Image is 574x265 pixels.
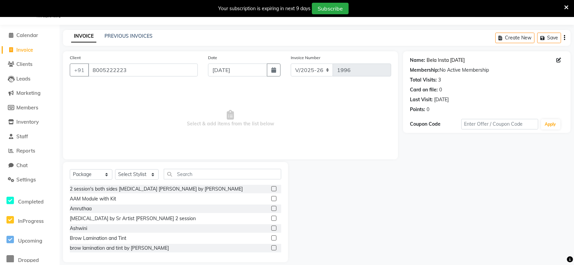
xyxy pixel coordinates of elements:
[208,55,217,61] label: Date
[70,185,243,193] div: 2 session's both sides [MEDICAL_DATA] [PERSON_NAME] by [PERSON_NAME]
[410,57,425,64] div: Name:
[70,64,89,76] button: +91
[410,76,437,84] div: Total Visits:
[2,89,58,97] a: Marketing
[16,147,35,154] span: Reports
[427,57,465,64] a: Bela Insta [DATE]
[2,133,58,141] a: Staff
[16,32,38,38] span: Calendar
[410,96,433,103] div: Last Visit:
[16,104,38,111] span: Members
[16,176,36,183] span: Settings
[70,225,87,232] div: Ashwini
[2,104,58,112] a: Members
[218,5,310,12] div: Your subscription is expiring in next 9 days
[2,118,58,126] a: Inventory
[2,75,58,83] a: Leads
[70,55,81,61] label: Client
[70,215,196,222] div: [MEDICAL_DATA] by Sr Artist [PERSON_NAME] 2 session
[410,67,564,74] div: No Active Membership
[16,61,32,67] span: Clients
[70,85,391,153] span: Select & add items from the list below
[537,33,561,43] button: Save
[70,245,169,252] div: brow lamination and tint by [PERSON_NAME]
[2,46,58,54] a: Invoice
[18,257,39,263] span: Dropped
[18,218,44,224] span: InProgress
[16,47,33,53] span: Invoice
[16,90,41,96] span: Marketing
[427,106,429,113] div: 0
[2,32,58,39] a: Calendar
[88,64,198,76] input: Search by Name/Mobile/Email/Code
[461,119,538,129] input: Enter Offer / Coupon Code
[434,96,449,103] div: [DATE]
[70,205,92,212] div: Amruthaa
[164,169,281,179] input: Search
[312,3,349,14] button: Subscribe
[70,235,126,242] div: Brow Lamination and Tint
[16,119,39,125] span: Inventory
[2,147,58,155] a: Reports
[2,60,58,68] a: Clients
[18,198,44,205] span: Completed
[439,86,442,93] div: 0
[410,121,461,128] div: Coupon Code
[410,86,438,93] div: Card on file:
[105,33,153,39] a: PREVIOUS INVOICES
[70,195,116,202] div: AAM Module with Kit
[16,133,28,140] span: Staff
[291,55,320,61] label: Invoice Number
[18,237,42,244] span: Upcoming
[2,162,58,170] a: Chat
[71,30,96,42] a: INVOICE
[16,162,28,169] span: Chat
[438,76,441,84] div: 3
[16,75,30,82] span: Leads
[541,119,560,129] button: Apply
[410,106,425,113] div: Points:
[410,67,440,74] div: Membership:
[2,176,58,184] a: Settings
[495,33,535,43] button: Create New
